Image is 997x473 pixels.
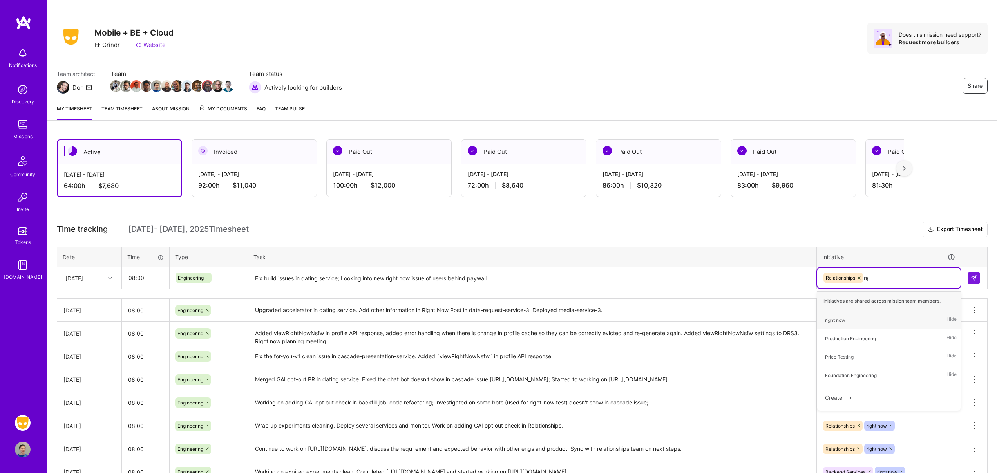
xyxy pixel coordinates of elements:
[461,140,586,164] div: Paid Out
[874,29,892,48] img: Avatar
[170,247,248,267] th: Type
[177,307,203,313] span: Engineering
[249,438,816,460] textarea: Continue to work on [URL][DOMAIN_NAME], discuss the requirement and expected behavior with other ...
[825,334,876,343] div: Production Engineering
[63,422,115,430] div: [DATE]
[192,80,203,92] img: Team Member Avatar
[111,70,233,78] span: Team
[192,79,203,93] a: Team Member Avatar
[151,80,163,92] img: Team Member Avatar
[249,392,816,413] textarea: Working on adding GAI opt out check in backfill job, code refactoring; Investigated on some bots ...
[178,275,204,281] span: Engineering
[199,105,247,113] span: My Documents
[128,224,249,234] span: [DATE] - [DATE] , 2025 Timesheet
[866,140,990,164] div: Paid Out
[177,423,203,429] span: Engineering
[968,272,981,284] div: null
[63,306,115,314] div: [DATE]
[946,333,957,344] span: Hide
[257,105,266,120] a: FAQ
[152,79,162,93] a: Team Member Avatar
[57,224,108,234] span: Time tracking
[817,291,961,311] div: Initiatives are shared across mission team members.
[737,170,849,178] div: [DATE] - [DATE]
[63,376,115,384] div: [DATE]
[233,181,256,190] span: $11,040
[825,423,855,429] span: Relationships
[333,170,445,178] div: [DATE] - [DATE]
[249,300,816,321] textarea: Upgraded accelerator in dating service. Add other information in Right Now Post in data-request-s...
[971,275,977,281] img: Submit
[968,82,983,90] span: Share
[15,45,31,61] img: bell
[249,81,261,94] img: Actively looking for builders
[68,146,77,156] img: Active
[928,226,934,234] i: icon Download
[65,274,83,282] div: [DATE]
[822,253,955,262] div: Initiative
[275,106,305,112] span: Team Pulse
[177,400,203,406] span: Engineering
[141,79,152,93] a: Team Member Avatar
[468,170,580,178] div: [DATE] - [DATE]
[122,300,169,321] input: HH:MM
[198,146,208,155] img: Invoiced
[899,38,981,46] div: Request more builders
[4,273,42,281] div: [DOMAIN_NAME]
[923,222,988,237] button: Export Timesheet
[333,146,342,155] img: Paid Out
[899,31,981,38] div: Does this mission need support?
[198,170,310,178] div: [DATE] - [DATE]
[15,82,31,97] img: discovery
[872,181,984,190] div: 81:30 h
[222,80,234,92] img: Team Member Avatar
[181,80,193,92] img: Team Member Avatar
[72,83,83,92] div: Dor
[122,267,169,288] input: HH:MM
[101,105,143,120] a: Team timesheet
[249,268,816,289] textarea: Fix build issues in dating service; Looking into new right now issue of users behind paywall.
[108,276,112,280] i: icon Chevron
[177,446,203,452] span: Engineering
[57,81,69,94] img: Team Architect
[13,132,33,141] div: Missions
[13,152,32,170] img: Community
[120,80,132,92] img: Team Member Avatar
[872,146,881,155] img: Paid Out
[731,140,856,164] div: Paid Out
[64,182,175,190] div: 64:00 h
[249,70,342,78] span: Team status
[64,170,175,179] div: [DATE] - [DATE]
[63,329,115,338] div: [DATE]
[131,79,141,93] a: Team Member Avatar
[57,26,85,47] img: Company Logo
[333,181,445,190] div: 100:00 h
[162,79,172,93] a: Team Member Avatar
[203,79,213,93] a: Team Member Avatar
[63,399,115,407] div: [DATE]
[327,140,451,164] div: Paid Out
[15,190,31,205] img: Invite
[111,79,121,93] a: Team Member Avatar
[772,181,793,190] span: $9,960
[223,79,233,93] a: Team Member Avatar
[130,80,142,92] img: Team Member Avatar
[110,80,122,92] img: Team Member Avatar
[17,205,29,213] div: Invite
[202,80,214,92] img: Team Member Avatar
[963,78,988,94] button: Share
[603,170,715,178] div: [DATE] - [DATE]
[121,79,131,93] a: Team Member Avatar
[199,105,247,120] a: My Documents
[596,140,721,164] div: Paid Out
[94,42,101,48] i: icon CompanyGray
[264,83,342,92] span: Actively looking for builders
[57,70,95,78] span: Team architect
[637,181,662,190] span: $10,320
[249,346,816,367] textarea: Fix the for-you-v1 clean issue in cascade-presentation-service. Added `viewRightNowNsfw` in profi...
[468,146,477,155] img: Paid Out
[15,238,31,246] div: Tokens
[737,146,747,155] img: Paid Out
[15,442,31,457] img: User Avatar
[161,80,173,92] img: Team Member Avatar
